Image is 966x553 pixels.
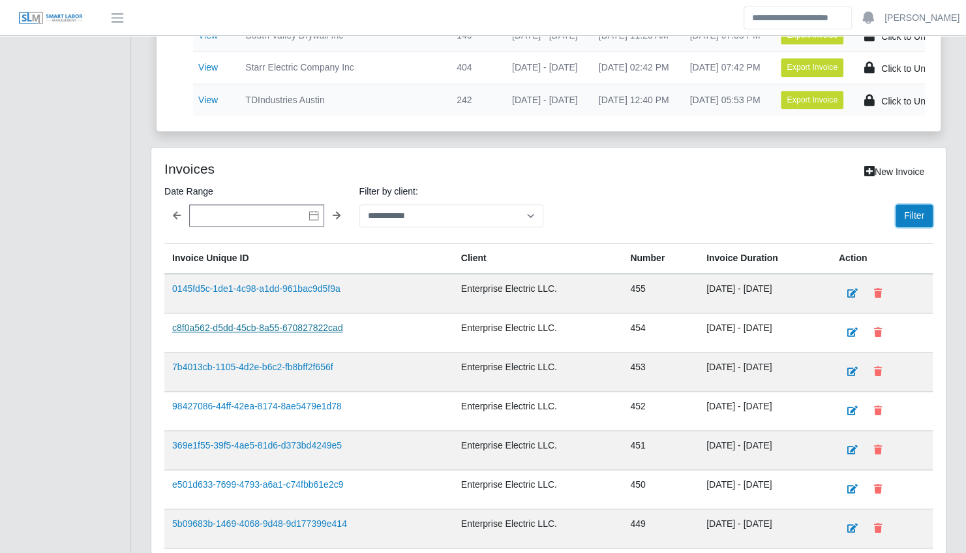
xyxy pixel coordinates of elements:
[164,161,473,177] h4: Invoices
[235,84,446,116] td: TDIndustries Austin
[781,91,843,109] button: Export Invoice
[172,362,333,372] a: 7b4013cb-1105-4d2e-b6c2-fb8bff2f656f
[744,7,852,29] input: Search
[622,392,699,431] td: 452
[588,84,680,116] td: [DATE] 12:40 PM
[622,244,699,274] th: Number
[881,63,942,74] span: Click to Unlock
[699,431,831,470] td: [DATE] - [DATE]
[502,52,588,84] td: [DATE] - [DATE]
[884,11,959,25] a: [PERSON_NAME]
[453,392,623,431] td: Enterprise Electric LLC.
[622,313,699,353] td: 454
[164,244,453,274] th: Invoice Unique ID
[446,84,502,116] td: 242
[881,31,942,42] span: Click to Unlock
[453,470,623,509] td: Enterprise Electric LLC.
[679,84,770,116] td: [DATE] 05:53 PM
[699,244,831,274] th: Invoice Duration
[699,392,831,431] td: [DATE] - [DATE]
[198,95,218,105] a: View
[699,274,831,313] td: [DATE] - [DATE]
[172,401,342,411] a: 98427086-44ff-42ea-8174-8ae5479e1d78
[453,244,623,274] th: Client
[699,313,831,353] td: [DATE] - [DATE]
[172,518,347,529] a: 5b09683b-1469-4068-9d48-9d177399e414
[679,52,770,84] td: [DATE] 07:42 PM
[453,353,623,392] td: Enterprise Electric LLC.
[172,479,343,490] a: e501d633-7699-4793-a6a1-c74fbb61e2c9
[172,283,340,294] a: 0145fd5c-1de1-4c98-a1dd-961bac9d5f9a
[699,353,831,392] td: [DATE] - [DATE]
[453,509,623,548] td: Enterprise Electric LLC.
[896,204,933,227] button: Filter
[502,84,588,116] td: [DATE] - [DATE]
[198,62,218,72] a: View
[446,52,502,84] td: 404
[699,470,831,509] td: [DATE] - [DATE]
[359,183,544,199] label: Filter by client:
[622,353,699,392] td: 453
[18,11,83,25] img: SLM Logo
[622,509,699,548] td: 449
[831,244,933,274] th: Action
[622,274,699,313] td: 455
[453,274,623,313] td: Enterprise Electric LLC.
[699,509,831,548] td: [DATE] - [DATE]
[622,431,699,470] td: 451
[856,161,933,183] a: New Invoice
[164,183,349,199] label: Date Range
[172,440,342,450] a: 369e1f55-39f5-4ae5-81d6-d373bd4249e5
[781,58,843,76] button: Export Invoice
[235,52,446,84] td: Starr Electric Company Inc
[172,323,343,333] a: c8f0a562-d5dd-45cb-8a55-670827822cad
[453,431,623,470] td: Enterprise Electric LLC.
[622,470,699,509] td: 450
[453,313,623,353] td: Enterprise Electric LLC.
[588,52,680,84] td: [DATE] 02:42 PM
[881,96,942,106] span: Click to Unlock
